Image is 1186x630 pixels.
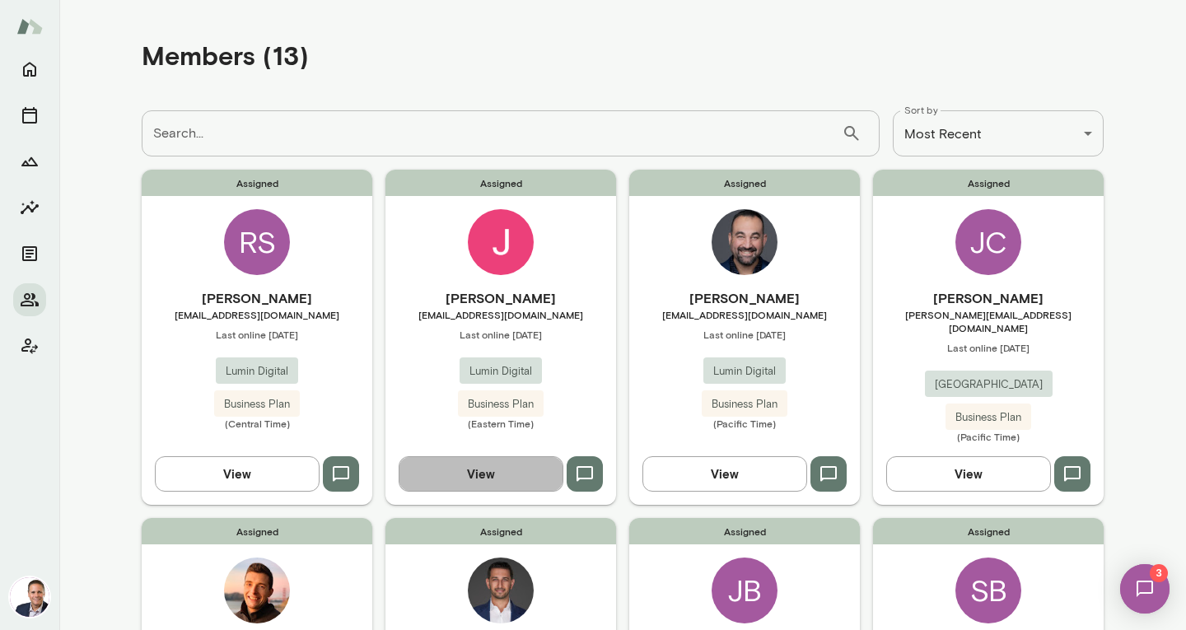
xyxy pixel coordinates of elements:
[468,209,534,275] img: Jennifer Miklosi
[399,456,563,491] button: View
[142,288,372,308] h6: [PERSON_NAME]
[142,328,372,341] span: Last online [DATE]
[712,558,777,623] div: JB
[468,558,534,623] img: Aaron Alamary
[224,558,290,623] img: Jonas Gebhardt
[214,396,300,413] span: Business Plan
[13,283,46,316] button: Members
[873,288,1104,308] h6: [PERSON_NAME]
[13,145,46,178] button: Growth Plan
[904,103,938,117] label: Sort by
[13,237,46,270] button: Documents
[629,170,860,196] span: Assigned
[142,170,372,196] span: Assigned
[946,409,1031,426] span: Business Plan
[629,518,860,544] span: Assigned
[155,456,320,491] button: View
[873,518,1104,544] span: Assigned
[142,417,372,430] span: (Central Time)
[142,518,372,544] span: Assigned
[702,396,787,413] span: Business Plan
[629,328,860,341] span: Last online [DATE]
[216,363,298,380] span: Lumin Digital
[385,328,616,341] span: Last online [DATE]
[385,417,616,430] span: (Eastern Time)
[629,288,860,308] h6: [PERSON_NAME]
[873,430,1104,443] span: (Pacific Time)
[142,308,372,321] span: [EMAIL_ADDRESS][DOMAIN_NAME]
[893,110,1104,156] div: Most Recent
[642,456,807,491] button: View
[13,329,46,362] button: Client app
[385,518,616,544] span: Assigned
[13,53,46,86] button: Home
[224,209,290,275] div: RS
[10,577,49,617] img: Jon Fraser
[13,99,46,132] button: Sessions
[629,417,860,430] span: (Pacific Time)
[955,558,1021,623] div: SB
[385,170,616,196] span: Assigned
[142,40,309,71] h4: Members (13)
[703,363,786,380] span: Lumin Digital
[873,341,1104,354] span: Last online [DATE]
[458,396,544,413] span: Business Plan
[629,308,860,321] span: [EMAIL_ADDRESS][DOMAIN_NAME]
[460,363,542,380] span: Lumin Digital
[385,308,616,321] span: [EMAIL_ADDRESS][DOMAIN_NAME]
[925,376,1053,393] span: [GEOGRAPHIC_DATA]
[873,170,1104,196] span: Assigned
[16,11,43,42] img: Mento
[955,209,1021,275] div: JC
[873,308,1104,334] span: [PERSON_NAME][EMAIL_ADDRESS][DOMAIN_NAME]
[712,209,777,275] img: Atif Sabawi
[385,288,616,308] h6: [PERSON_NAME]
[886,456,1051,491] button: View
[13,191,46,224] button: Insights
